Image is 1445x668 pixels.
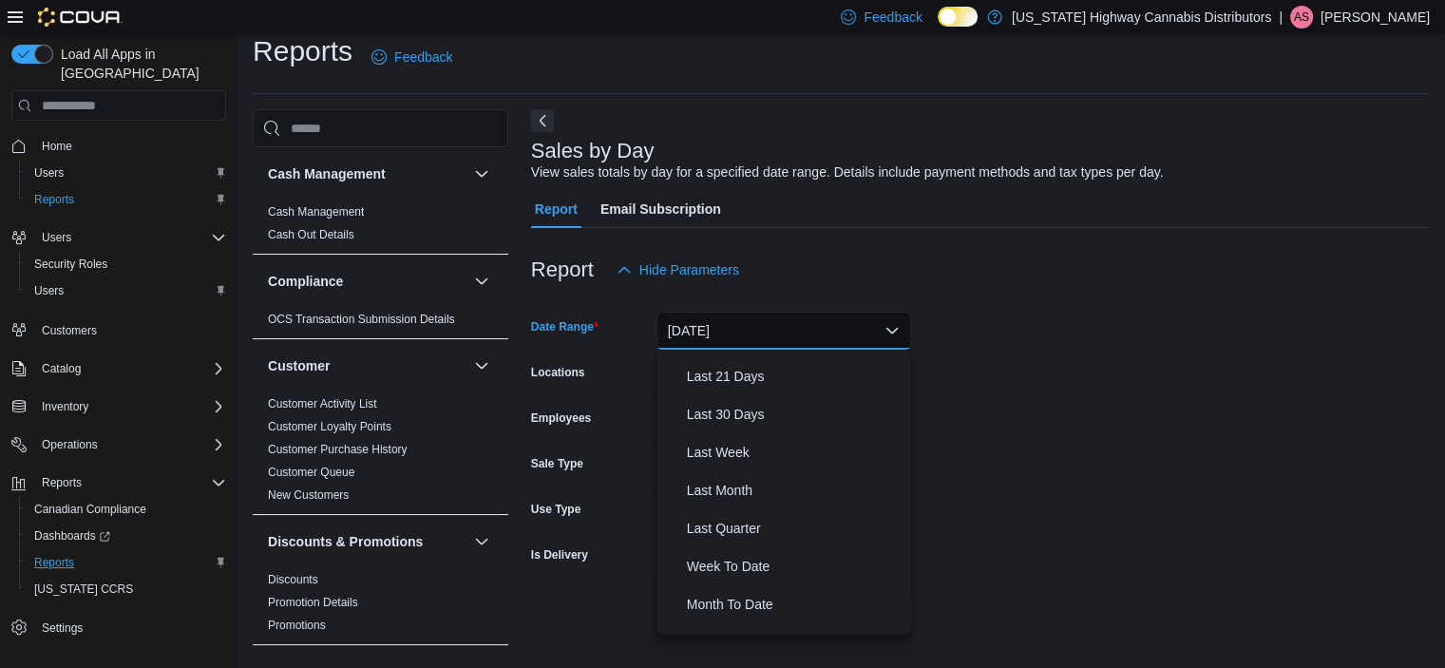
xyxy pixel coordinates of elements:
a: Settings [34,617,90,639]
a: Users [27,279,71,302]
span: Reports [34,555,74,570]
button: Customer [268,356,466,375]
span: Canadian Compliance [34,502,146,517]
span: Inventory [42,399,88,414]
span: Dark Mode [938,27,939,28]
span: Reports [34,471,226,494]
div: Aman Sandhu [1290,6,1313,29]
span: Last Week [687,441,903,464]
span: Quarter To Date [687,631,903,654]
span: Promotion Details [268,595,358,610]
a: Dashboards [19,523,234,549]
div: Select listbox [656,350,911,635]
span: Users [42,230,71,245]
span: Last Quarter [687,517,903,540]
button: Reports [19,549,234,576]
a: Customer Queue [268,466,354,479]
span: Home [34,134,226,158]
span: Security Roles [27,253,226,276]
a: Security Roles [27,253,115,276]
span: Dashboards [27,525,226,547]
button: Operations [34,433,105,456]
input: Dark Mode [938,7,978,27]
button: Users [19,277,234,304]
span: Cash Out Details [268,227,354,242]
a: Reports [27,188,82,211]
span: Customer Activity List [268,396,377,411]
span: Catalog [42,361,81,376]
span: Operations [34,433,226,456]
a: Customer Purchase History [268,443,408,456]
span: Users [27,279,226,302]
button: Catalog [4,355,234,382]
button: Settings [4,614,234,641]
button: Next [531,109,554,132]
a: Canadian Compliance [27,498,154,521]
span: Last 30 Days [687,403,903,426]
label: Employees [531,410,591,426]
button: Security Roles [19,251,234,277]
span: Feedback [864,8,922,27]
a: Cash Out Details [268,228,354,241]
a: Promotions [268,619,326,632]
button: Compliance [470,270,493,293]
span: Reports [34,192,74,207]
span: Last 21 Days [687,365,903,388]
label: Sale Type [531,456,583,471]
span: Operations [42,437,98,452]
span: Settings [42,620,83,636]
h3: Customer [268,356,330,375]
button: [US_STATE] CCRS [19,576,234,602]
button: Reports [4,469,234,496]
span: Canadian Compliance [27,498,226,521]
p: [US_STATE] Highway Cannabis Distributors [1012,6,1271,29]
span: Month To Date [687,593,903,616]
span: Reports [27,551,226,574]
span: Security Roles [34,257,107,272]
a: Promotion Details [268,596,358,609]
img: Cova [38,8,123,27]
a: [US_STATE] CCRS [27,578,141,601]
h3: Compliance [268,272,343,291]
span: Email Subscription [600,190,721,228]
span: [US_STATE] CCRS [34,582,133,597]
span: AS [1294,6,1309,29]
span: Week To Date [687,555,903,578]
div: Compliance [253,308,508,338]
button: Operations [4,431,234,458]
span: Customers [34,317,226,341]
button: Home [4,132,234,160]
button: [DATE] [656,312,911,350]
button: Users [34,226,79,249]
span: Catalog [34,357,226,380]
a: Discounts [268,573,318,586]
button: Compliance [268,272,466,291]
p: [PERSON_NAME] [1321,6,1430,29]
span: Settings [34,616,226,639]
span: New Customers [268,487,349,503]
button: Customer [470,354,493,377]
button: Users [4,224,234,251]
span: Reports [42,475,82,490]
span: Users [34,226,226,249]
button: Inventory [34,395,96,418]
button: Users [19,160,234,186]
span: Dashboards [34,528,110,544]
span: Discounts [268,572,318,587]
span: Report [535,190,578,228]
span: Cash Management [268,204,364,219]
button: Catalog [34,357,88,380]
span: Hide Parameters [639,260,739,279]
label: Date Range [531,319,599,334]
a: Customer Loyalty Points [268,420,391,433]
div: Cash Management [253,200,508,254]
a: New Customers [268,488,349,502]
span: Home [42,139,72,154]
a: Reports [27,551,82,574]
a: OCS Transaction Submission Details [268,313,455,326]
div: Discounts & Promotions [253,568,508,644]
button: Customers [4,315,234,343]
span: Customer Queue [268,465,354,480]
span: Last Month [687,479,903,502]
span: Users [34,165,64,181]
